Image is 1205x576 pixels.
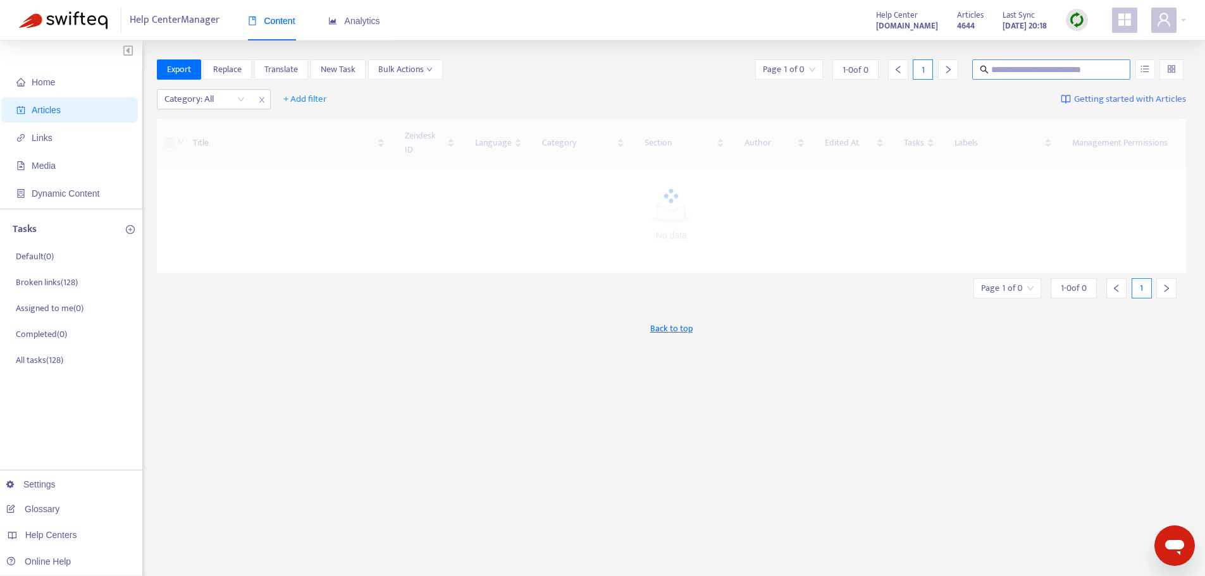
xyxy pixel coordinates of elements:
[426,66,433,73] span: down
[254,92,270,107] span: close
[944,65,953,74] span: right
[1069,12,1085,28] img: sync.dc5367851b00ba804db3.png
[16,161,25,170] span: file-image
[957,19,975,33] strong: 4644
[1061,89,1186,109] a: Getting started with Articles
[6,479,56,489] a: Settings
[248,16,257,25] span: book
[264,63,298,77] span: Translate
[913,59,933,80] div: 1
[32,133,53,143] span: Links
[25,530,77,540] span: Help Centers
[321,63,355,77] span: New Task
[16,106,25,114] span: account-book
[843,63,868,77] span: 1 - 0 of 0
[16,302,83,315] p: Assigned to me ( 0 )
[650,322,693,335] span: Back to top
[16,328,67,341] p: Completed ( 0 )
[16,133,25,142] span: link
[32,188,99,199] span: Dynamic Content
[254,59,308,80] button: Translate
[980,65,989,74] span: search
[1117,12,1132,27] span: appstore
[13,222,37,237] p: Tasks
[1132,278,1152,298] div: 1
[167,63,191,77] span: Export
[16,353,63,367] p: All tasks ( 128 )
[130,8,219,32] span: Help Center Manager
[328,16,337,25] span: area-chart
[1112,284,1121,293] span: left
[1061,94,1071,104] img: image-link
[876,8,918,22] span: Help Center
[213,63,242,77] span: Replace
[16,250,54,263] p: Default ( 0 )
[16,276,78,289] p: Broken links ( 128 )
[16,78,25,87] span: home
[6,504,59,514] a: Glossary
[283,92,327,107] span: + Add filter
[274,89,337,109] button: + Add filter
[1156,12,1171,27] span: user
[1061,281,1087,295] span: 1 - 0 of 0
[368,59,443,80] button: Bulk Actionsdown
[1135,59,1155,80] button: unordered-list
[32,161,56,171] span: Media
[1003,8,1035,22] span: Last Sync
[311,59,366,80] button: New Task
[1162,284,1171,293] span: right
[957,8,984,22] span: Articles
[1140,64,1149,73] span: unordered-list
[157,59,201,80] button: Export
[1154,525,1195,566] iframe: Button to launch messaging window
[203,59,252,80] button: Replace
[32,105,61,115] span: Articles
[378,63,433,77] span: Bulk Actions
[876,19,938,33] strong: [DOMAIN_NAME]
[894,65,903,74] span: left
[248,16,295,26] span: Content
[126,225,135,234] span: plus-circle
[16,189,25,198] span: container
[19,11,108,29] img: Swifteq
[6,556,71,567] a: Online Help
[1074,92,1186,107] span: Getting started with Articles
[32,77,55,87] span: Home
[328,16,380,26] span: Analytics
[876,18,938,33] a: [DOMAIN_NAME]
[1003,19,1047,33] strong: [DATE] 20:18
